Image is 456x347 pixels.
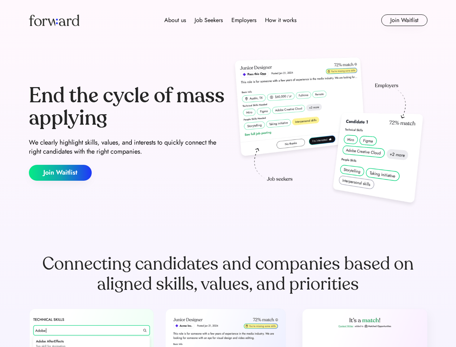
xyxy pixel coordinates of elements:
button: Join Waitlist [29,165,92,181]
img: hero-image.png [231,55,427,210]
div: About us [164,16,186,25]
div: Connecting candidates and companies based on aligned skills, values, and priorities [29,254,427,294]
div: How it works [265,16,296,25]
div: Employers [231,16,256,25]
div: End the cycle of mass applying [29,85,225,129]
div: We clearly highlight skills, values, and interests to quickly connect the right candidates with t... [29,138,225,156]
button: Join Waitlist [381,14,427,26]
div: Job Seekers [195,16,223,25]
img: Forward logo [29,14,79,26]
